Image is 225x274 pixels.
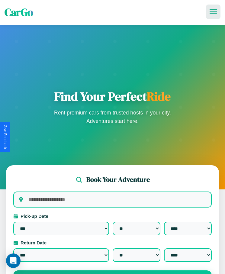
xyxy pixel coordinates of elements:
span: Ride [147,88,171,105]
h1: Find Your Perfect [52,89,173,104]
div: Open Intercom Messenger [6,253,21,268]
h2: Book Your Adventure [86,175,150,184]
label: Pick-up Date [13,214,212,219]
div: Give Feedback [3,125,7,149]
span: CarGo [5,5,33,20]
p: Rent premium cars from trusted hosts in your city. Adventures start here. [52,108,173,125]
label: Return Date [13,240,212,245]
